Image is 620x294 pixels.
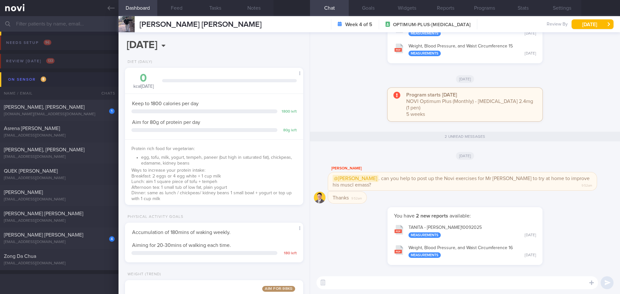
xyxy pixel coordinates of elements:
[125,215,183,219] div: Physical Activity Goals
[93,87,119,100] div: Chats
[281,109,297,114] div: 1800 left
[333,175,378,182] span: @[PERSON_NAME]
[4,105,85,110] span: [PERSON_NAME], [PERSON_NAME]
[408,252,441,258] div: Measurements
[525,51,536,56] div: [DATE]
[4,176,115,181] div: [EMAIL_ADDRESS][DOMAIN_NAME]
[44,40,51,45] span: 96
[408,225,536,238] div: TANITA - [PERSON_NAME] 10092025
[4,218,115,223] div: [EMAIL_ADDRESS][DOMAIN_NAME]
[572,19,614,29] button: [DATE]
[4,133,115,138] div: [EMAIL_ADDRESS][DOMAIN_NAME]
[525,31,536,36] div: [DATE]
[525,233,536,238] div: [DATE]
[547,22,568,27] span: Review By
[131,147,195,151] span: Protein rich food for vegetarian:
[408,232,441,238] div: Measurements
[131,179,217,184] span: Lunch: aim 1 square piece of tofu + tempeh
[408,245,536,258] div: Weight, Blood Pressure, and Waist Circumference 16
[408,31,441,36] div: Measurements
[131,185,227,190] span: Afternoon tea: 1 small tub of low fat, plain yogurt
[6,75,48,84] div: On sensor
[109,108,115,114] div: 1
[333,175,590,188] span: . can you help to post up the Novi exercises for Mr [PERSON_NAME] to try at home to improve his m...
[408,51,441,56] div: Measurements
[4,261,115,266] div: [EMAIL_ADDRESS][DOMAIN_NAME]
[4,126,60,131] span: Asrena [PERSON_NAME]
[139,21,262,28] span: [PERSON_NAME] [PERSON_NAME]
[328,165,616,172] div: [PERSON_NAME]
[4,147,85,152] span: [PERSON_NAME], [PERSON_NAME]
[391,221,539,241] button: TANITA - [PERSON_NAME]10092025 Measurements [DATE]
[391,241,539,261] button: Weight, Blood Pressure, and Waist Circumference 16 Measurements [DATE]
[46,58,55,64] span: 133
[131,73,156,90] div: kcal [DATE]
[525,253,536,258] div: [DATE]
[132,120,200,125] span: Aim for 80g of protein per day
[131,191,292,201] span: Dinner: same as lunch / chickpeas/ kidney beans 1 small bowl + yogurt or top up with 1 cup milk
[4,254,36,259] span: Zong Da Chua
[4,112,115,117] div: [DOMAIN_NAME][EMAIL_ADDRESS][DOMAIN_NAME]
[4,232,83,238] span: [PERSON_NAME] [PERSON_NAME]
[408,44,536,56] div: Weight, Blood Pressure, and Waist Circumference 15
[281,128,297,133] div: 80 g left
[4,211,83,216] span: [PERSON_NAME] [PERSON_NAME]
[132,243,231,248] span: Aiming for 20-30mins of walking each time.
[456,152,474,160] span: [DATE]
[406,92,457,97] strong: Program starts [DATE]
[125,60,152,65] div: Diet (Daily)
[281,251,297,256] div: 180 left
[141,153,297,166] li: egg, tofu, milk, yogurt, tempeh, paneer (but high in saturated fat), chickpeas, edamame, kidney b...
[333,195,349,200] span: Thanks
[351,195,362,201] span: 9:52am
[131,73,156,84] div: 0
[125,272,161,277] div: Weight (Trend)
[41,76,46,82] span: 8
[131,174,221,178] span: Breakfast: 2 eggs or 4 egg white + 1 cup milk
[406,112,425,117] span: 5 weeks
[406,99,533,110] span: NOVI Optimum Plus (Monthly) - [MEDICAL_DATA] 2.4mg (1 pen)
[4,197,115,202] div: [EMAIL_ADDRESS][DOMAIN_NAME]
[4,240,115,245] div: [EMAIL_ADDRESS][DOMAIN_NAME]
[4,155,115,159] div: [EMAIL_ADDRESS][DOMAIN_NAME]
[262,286,295,292] span: Aim for: 98 kg
[345,21,372,28] strong: Week 4 of 5
[456,75,474,83] span: [DATE]
[415,213,449,218] strong: 2 new reports
[109,236,115,242] div: 4
[131,168,205,173] span: Ways to increase your protein intake:
[5,38,53,47] div: Needs setup
[393,22,470,28] span: OPTIMUM-PLUS-[MEDICAL_DATA]
[4,190,43,195] span: [PERSON_NAME]
[132,230,231,235] span: Accumulation of 180mins of waking weekly.
[394,213,536,219] p: You have available:
[5,57,56,66] div: Review [DATE]
[4,168,58,174] span: QUEK [PERSON_NAME]
[132,101,199,106] span: Keep to 1800 calories per day
[582,182,592,188] span: 9:52am
[391,39,539,60] button: Weight, Blood Pressure, and Waist Circumference 15 Measurements [DATE]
